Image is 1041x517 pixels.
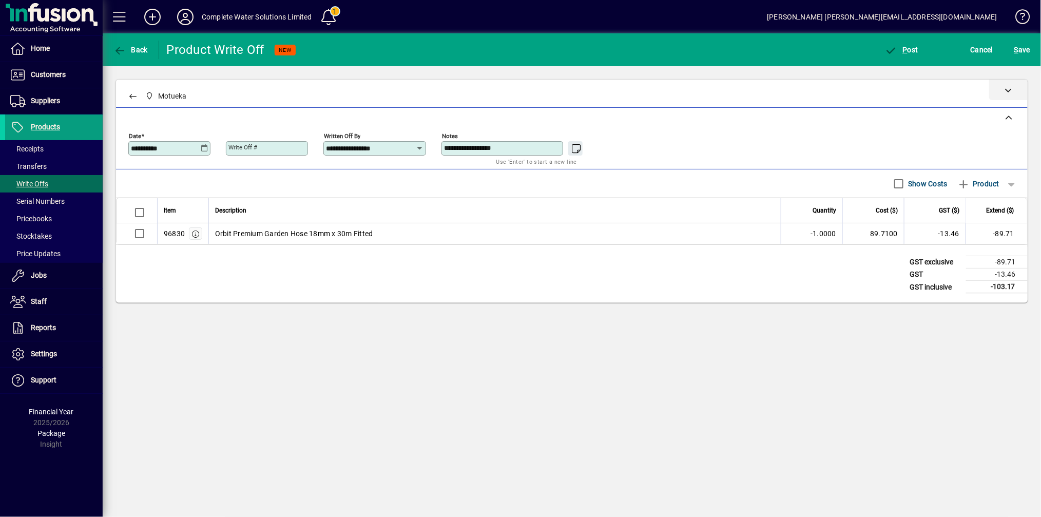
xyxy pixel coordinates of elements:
span: Description [215,205,246,216]
span: Home [31,44,50,52]
td: -13.46 [904,223,966,244]
span: Reports [31,323,56,332]
button: Profile [169,8,202,26]
button: Save [1012,41,1033,59]
div: [PERSON_NAME] [PERSON_NAME][EMAIL_ADDRESS][DOMAIN_NAME] [767,9,997,25]
span: P [903,46,908,54]
span: Item [164,205,176,216]
a: Transfers [5,158,103,175]
td: -89.71 [966,223,1027,244]
span: Package [37,429,65,437]
span: Financial Year [29,408,74,416]
span: Receipts [10,145,44,153]
a: Write Offs [5,175,103,193]
a: Receipts [5,140,103,158]
a: Serial Numbers [5,193,103,210]
span: Serial Numbers [10,197,65,205]
span: Settings [31,350,57,358]
app-page-header-button: Back [103,41,159,59]
td: GST exclusive [904,256,966,269]
mat-label: Date [129,132,141,140]
span: Pricebooks [10,215,52,223]
a: Pricebooks [5,210,103,227]
a: Customers [5,62,103,88]
span: Quantity [813,205,836,216]
span: Transfers [10,162,47,170]
a: Knowledge Base [1008,2,1028,35]
td: -103.17 [966,281,1028,294]
td: GST inclusive [904,281,966,294]
span: Support [31,376,56,384]
mat-label: Written off by [324,132,360,140]
a: Suppliers [5,88,103,114]
span: Customers [31,70,66,79]
button: Product [953,175,1005,193]
mat-hint: Use 'Enter' to start a new line [496,156,577,167]
a: Support [5,368,103,393]
a: Home [5,36,103,62]
span: Price Updates [10,250,61,258]
td: -13.46 [966,269,1028,281]
a: Reports [5,315,103,341]
span: S [1014,46,1018,54]
td: 89.7100 [842,223,904,244]
a: Price Updates [5,245,103,262]
span: Product [958,176,999,192]
a: Settings [5,341,103,367]
span: Products [31,123,60,131]
div: Complete Water Solutions Limited [202,9,312,25]
span: Cost ($) [876,205,898,216]
span: ost [885,46,918,54]
span: GST ($) [939,205,959,216]
span: Cancel [971,42,993,58]
td: GST [904,269,966,281]
a: Stocktakes [5,227,103,245]
span: Back [113,46,148,54]
td: Orbit Premium Garden Hose 18mm x 30m Fitted [208,223,781,244]
span: Write Offs [10,180,48,188]
span: ave [1014,42,1030,58]
span: Staff [31,297,47,305]
span: Jobs [31,271,47,279]
mat-label: Write Off # [228,144,257,151]
div: 96830 [164,228,185,239]
span: Extend ($) [986,205,1014,216]
mat-label: Notes [442,132,458,140]
td: -1.0000 [781,223,842,244]
button: Cancel [968,41,996,59]
button: Add [136,8,169,26]
div: Product Write Off [167,42,264,58]
label: Show Costs [906,179,948,189]
span: NEW [279,47,292,53]
button: Back [111,41,150,59]
span: Suppliers [31,97,60,105]
button: Post [882,41,921,59]
td: -89.71 [966,256,1028,269]
a: Staff [5,289,103,315]
a: Jobs [5,263,103,289]
span: Stocktakes [10,232,52,240]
